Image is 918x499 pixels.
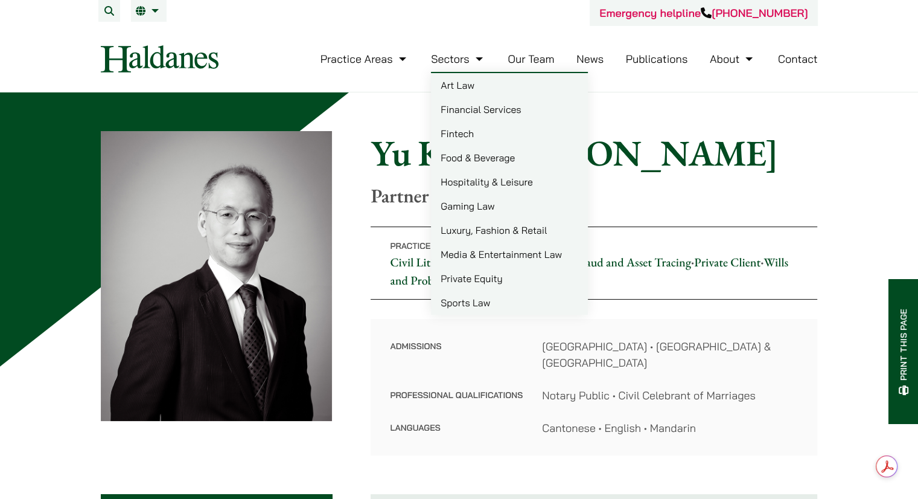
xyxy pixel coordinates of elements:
[431,97,588,121] a: Financial Services
[371,227,817,300] p: • • •
[626,52,688,66] a: Publications
[431,146,588,170] a: Food & Beverage
[542,338,798,371] dd: [GEOGRAPHIC_DATA] • [GEOGRAPHIC_DATA] & [GEOGRAPHIC_DATA]
[390,387,523,420] dt: Professional Qualifications
[390,338,523,387] dt: Admissions
[431,266,588,291] a: Private Equity
[136,6,162,16] a: EN
[508,52,554,66] a: Our Team
[371,184,817,207] p: Partner
[431,170,588,194] a: Hospitality & Leisure
[576,52,604,66] a: News
[710,52,756,66] a: About
[431,218,588,242] a: Luxury, Fashion & Retail
[101,45,218,72] img: Logo of Haldanes
[431,73,588,97] a: Art Law
[778,52,818,66] a: Contact
[431,194,588,218] a: Gaming Law
[431,242,588,266] a: Media & Entertainment Law
[371,131,817,175] h1: Yu Kew [PERSON_NAME]
[390,420,523,436] dt: Languages
[431,291,588,315] a: Sports Law
[694,254,760,270] a: Private Client
[599,6,808,20] a: Emergency helpline[PHONE_NUMBER]
[542,420,798,436] dd: Cantonese • English • Mandarin
[431,121,588,146] a: Fintech
[575,254,691,270] a: Fraud and Asset Tracing
[390,240,461,251] span: Practice Areas
[320,52,409,66] a: Practice Areas
[431,52,485,66] a: Sectors
[542,387,798,404] dd: Notary Public • Civil Celebrant of Marriages
[390,254,572,270] a: Civil Litigation & Dispute Resolution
